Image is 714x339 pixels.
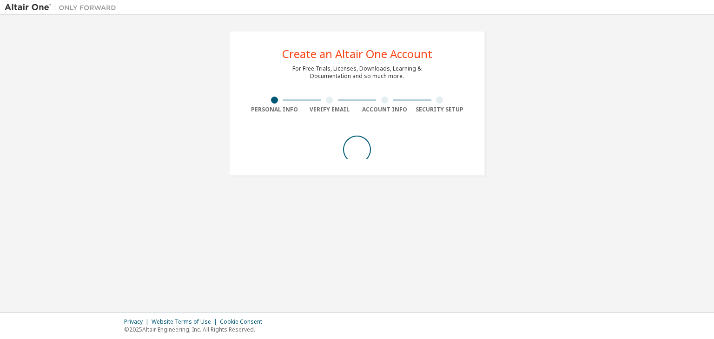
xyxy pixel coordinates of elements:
[412,106,468,113] div: Security Setup
[220,318,268,326] div: Cookie Consent
[357,106,412,113] div: Account Info
[152,318,220,326] div: Website Terms of Use
[124,318,152,326] div: Privacy
[247,106,302,113] div: Personal Info
[124,326,268,333] p: © 2025 Altair Engineering, Inc. All Rights Reserved.
[5,3,121,12] img: Altair One
[282,48,432,59] div: Create an Altair One Account
[292,65,422,80] div: For Free Trials, Licenses, Downloads, Learning & Documentation and so much more.
[302,106,357,113] div: Verify Email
